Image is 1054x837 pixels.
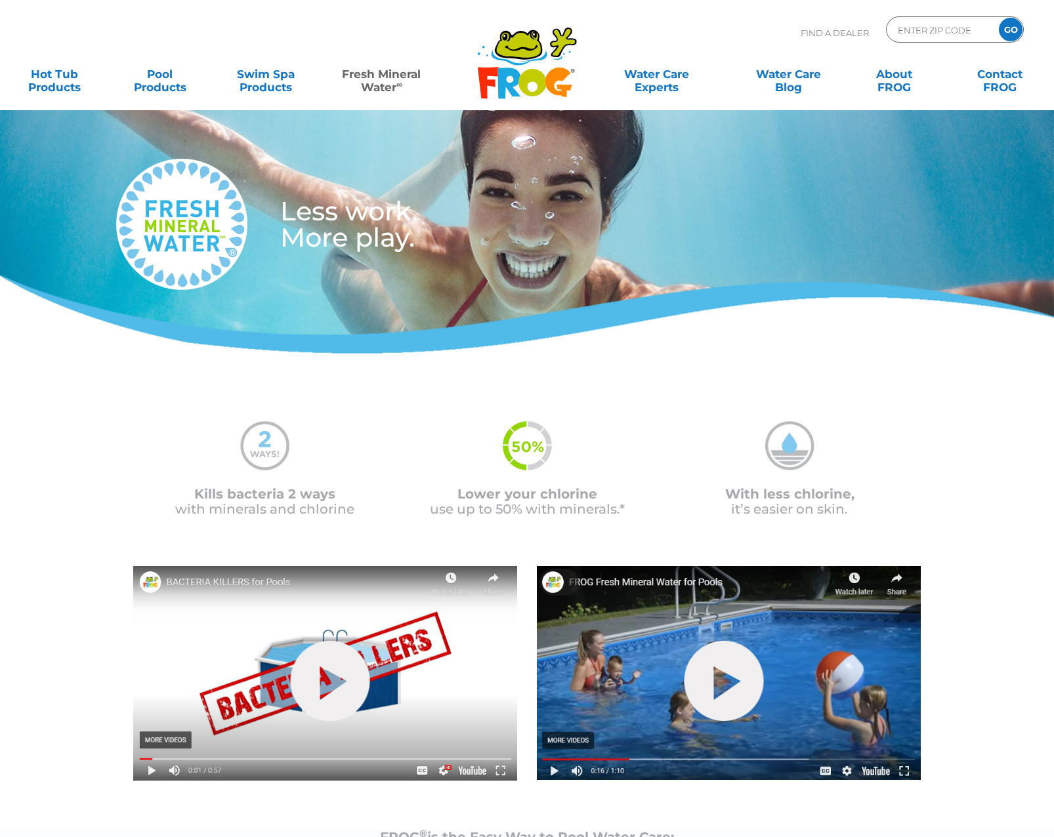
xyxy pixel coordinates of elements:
a: ContactFROG [959,61,1041,87]
img: fmw-50percent-icon [503,421,552,470]
a: Swim SpaProducts [224,61,306,87]
p: it’s easier on skin. [658,487,921,517]
img: fresh-mineral-water-logo-medium [116,159,247,290]
input: Zip Code Form [896,20,985,39]
input: GO [999,18,1022,41]
span: Kills bacteria 2 ways [194,486,335,502]
a: PoolProducts [119,61,201,87]
sup: ∞ [396,79,402,89]
img: Picture1 [133,566,517,781]
a: Water CareBlog [748,61,830,87]
p: use up to 50% with minerals.* [396,487,658,517]
p: Find A Dealer [801,16,869,49]
span: With less chlorine, [725,486,854,502]
a: Hot TubProducts [13,61,95,87]
img: mineral-water-less-chlorine [765,421,814,470]
p: with minerals and chlorine [133,487,396,517]
h3: Less work. More play. [280,198,615,251]
img: Picture3 [537,566,921,780]
a: Water CareExperts [590,61,724,87]
a: Fresh MineralWater∞ [330,61,433,87]
span: Lower your chlorine [457,486,597,502]
img: mineral-water-2-ways [240,421,289,470]
a: AboutFROG [853,61,935,87]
